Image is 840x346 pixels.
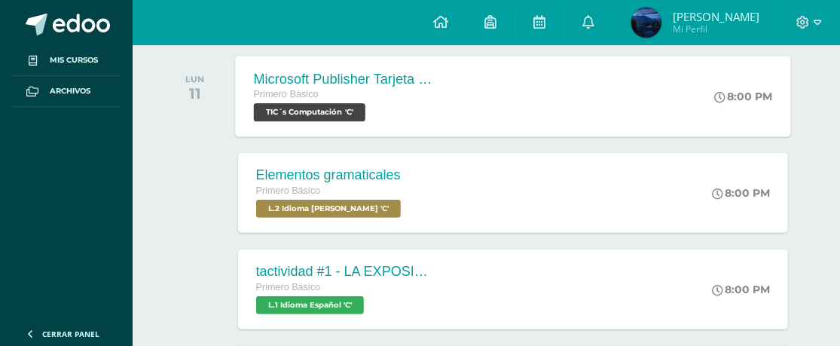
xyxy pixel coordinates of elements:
[256,296,364,314] span: L.1 Idioma Español 'C'
[256,264,437,280] div: tactividad #1 - LA EXPOSICIÓN ORAL
[42,329,99,339] span: Cerrar panel
[673,9,759,24] span: [PERSON_NAME]
[50,85,90,97] span: Archivos
[712,186,770,200] div: 8:00 PM
[712,283,770,296] div: 8:00 PM
[50,54,98,66] span: Mis cursos
[253,71,435,87] div: Microsoft Publisher Tarjeta de invitación
[256,185,320,196] span: Primero Básico
[12,45,121,76] a: Mis cursos
[256,200,401,218] span: L.2 Idioma Maya Kaqchikel 'C'
[253,103,365,121] span: TIC´s Computación 'C'
[256,167,405,183] div: Elementos gramaticales
[673,23,759,35] span: Mi Perfil
[714,90,773,103] div: 8:00 PM
[253,89,318,100] span: Primero Básico
[185,74,204,84] div: LUN
[185,84,204,103] div: 11
[256,282,320,292] span: Primero Básico
[12,76,121,107] a: Archivos
[631,8,661,38] img: 0bb3a6bc18bdef40c4ee58a957f3c93d.png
